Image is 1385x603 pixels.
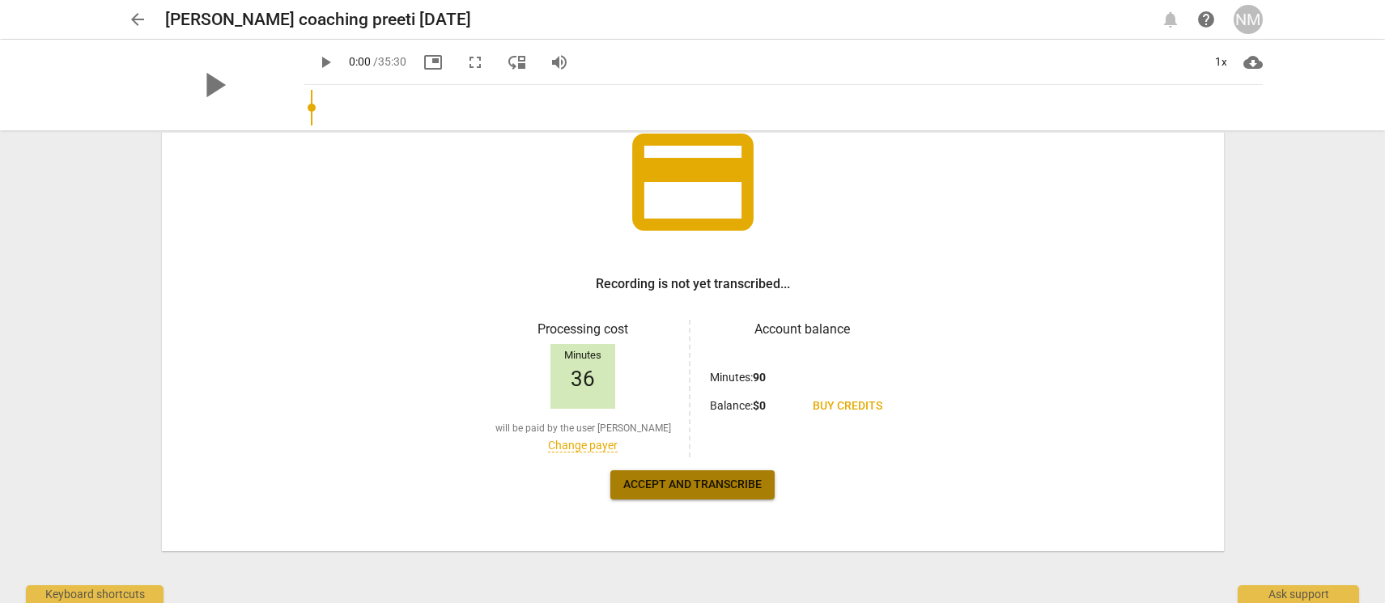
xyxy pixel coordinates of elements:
span: 36 [571,367,595,392]
h3: Recording is not yet transcribed... [596,274,790,294]
a: Change payer [548,439,618,452]
div: 1x [1206,49,1237,75]
span: volume_up [550,53,569,72]
button: Volume [545,48,574,77]
h3: Processing cost [491,320,676,339]
button: NM [1234,5,1263,34]
span: help [1196,10,1216,29]
button: Accept and transcribe [610,470,775,499]
span: arrow_back [128,10,147,29]
button: Play [311,48,340,77]
p: Balance : [710,397,766,414]
button: View player as separate pane [503,48,532,77]
button: Picture in picture [418,48,448,77]
a: Buy credits [800,392,895,421]
p: Minutes : [710,369,766,386]
div: Minutes [550,350,615,362]
span: Buy credits [813,398,882,414]
div: Keyboard shortcuts [26,585,164,603]
span: picture_in_picture [423,53,443,72]
h2: [PERSON_NAME] coaching preeti [DATE] [165,10,471,30]
span: fullscreen [465,53,485,72]
span: play_arrow [316,53,335,72]
span: move_down [508,53,527,72]
div: Ask support [1238,585,1359,603]
span: credit_card [620,109,766,255]
a: Help [1192,5,1221,34]
span: will be paid by the user [PERSON_NAME] [495,422,671,435]
b: 90 [753,371,766,384]
span: play_arrow [193,64,235,106]
button: Fullscreen [461,48,490,77]
span: cloud_download [1243,53,1263,72]
span: / 35:30 [373,55,406,68]
span: 0:00 [349,55,371,68]
h3: Account balance [710,320,895,339]
b: $ 0 [753,399,766,412]
span: Accept and transcribe [623,477,762,493]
